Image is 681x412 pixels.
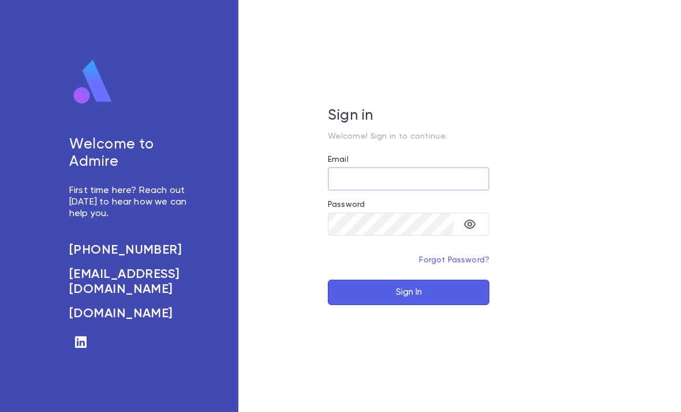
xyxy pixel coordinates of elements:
[69,136,192,171] h5: Welcome to Admire
[328,155,349,164] label: Email
[69,59,117,105] img: logo
[458,213,481,236] button: toggle password visibility
[328,200,365,209] label: Password
[328,107,489,125] h5: Sign in
[69,267,192,297] a: [EMAIL_ADDRESS][DOMAIN_NAME]
[69,185,192,220] p: First time here? Reach out [DATE] to hear how we can help you.
[419,256,489,264] a: Forgot Password?
[328,280,489,305] button: Sign In
[69,243,192,258] a: [PHONE_NUMBER]
[69,306,192,321] a: [DOMAIN_NAME]
[328,132,489,141] p: Welcome! Sign in to continue.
